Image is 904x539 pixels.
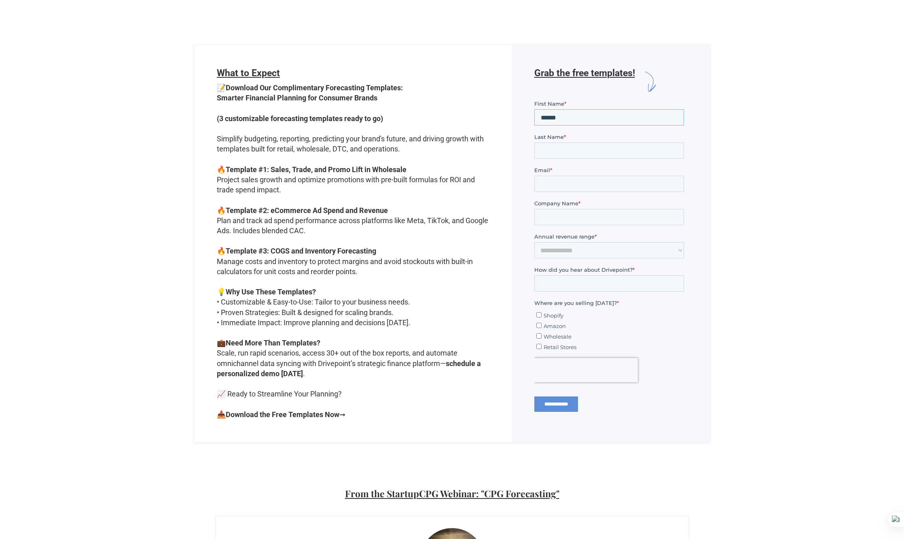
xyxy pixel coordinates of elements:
strong: Why Use These Templates? [226,288,316,296]
iframe: Form 0 [534,100,687,420]
strong: (3 customizable forecasting templates ready to go) [217,114,383,123]
form: BRIX - Contact V3 [217,68,489,432]
strong: Download Our Complimentary Forecasting Templates: Smarter Financial Planning for Consumer Brands [217,83,403,102]
strong: Need More Than Templates? [226,339,320,347]
img: arrow [635,68,663,96]
p: 📝 Simplify budgeting, reporting, predicting your brand's future, and driving growth with template... [217,83,489,432]
strong: Download the Free Templates Now [226,410,339,419]
strong: Template #3: COGS and Inventory Forecasting [226,247,376,255]
span: What to Expect [217,68,280,79]
h2: From the StartupCPG Webinar: "CPG Forecasting" [336,486,568,505]
strong: Template #2: eCommerce Ad Spend and Revenue [226,206,388,215]
strong: Template #1: Sales, Trade, and Promo Lift in Wholesale [226,165,406,174]
h6: Grab the free templates! [534,68,635,96]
